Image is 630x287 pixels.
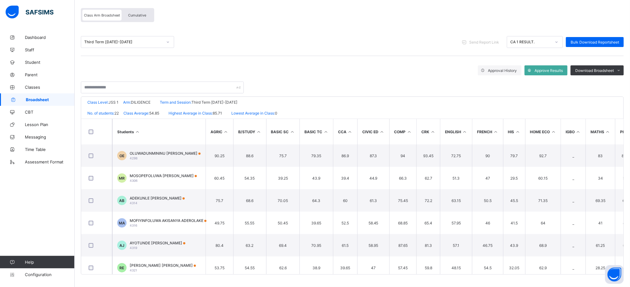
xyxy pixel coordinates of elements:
[586,167,615,189] td: 34
[87,111,114,115] span: No. of students:
[206,167,233,189] td: 60.45
[233,144,266,167] td: 88.6
[119,243,124,248] span: AJ
[26,97,75,102] span: Broadsheet
[233,189,266,212] td: 68.6
[416,144,440,167] td: 93.45
[416,256,440,279] td: 59.8
[440,212,472,234] td: 57.95
[333,189,357,212] td: 60
[25,260,74,265] span: Help
[493,129,498,134] i: Sort in Ascending Order
[525,234,561,256] td: 68.9
[333,234,357,256] td: 61.5
[84,13,120,17] span: Class Arm Broadsheet
[571,40,619,45] span: Bulk Download Reportsheet
[576,129,581,134] i: Sort in Ascending Order
[120,266,124,270] span: RE
[333,167,357,189] td: 39.4
[130,179,137,182] span: 4306
[561,119,586,144] th: IGBO
[160,100,192,105] span: Term and Session:
[503,144,525,167] td: 79.7
[6,6,53,19] img: safsims
[575,68,614,73] span: Download Broadsheet
[299,167,333,189] td: 43.9
[389,189,417,212] td: 75.45
[130,218,206,223] span: MOFIYINFOLUWA AKISANYA ADEROLAKE
[462,129,467,134] i: Sort in Ascending Order
[472,189,503,212] td: 50.5
[233,212,266,234] td: 55.55
[266,167,300,189] td: 39.25
[503,119,525,144] th: HIS
[192,100,237,105] span: Third Term [DATE]-[DATE]
[379,129,385,134] i: Sort in Ascending Order
[119,176,125,181] span: MR
[130,246,137,250] span: 4319
[488,68,517,73] span: Approval History
[25,47,75,52] span: Staff
[123,111,149,115] span: Class Average:
[551,129,556,134] i: Sort in Ascending Order
[503,212,525,234] td: 41.5
[357,167,389,189] td: 44.9
[472,167,503,189] td: 47
[25,35,75,40] span: Dashboard
[114,111,119,115] span: 22
[323,129,328,134] i: Sort in Ascending Order
[333,119,357,144] th: CCA
[266,212,300,234] td: 50.45
[131,100,151,105] span: DILIGENCE
[333,144,357,167] td: 86.9
[586,256,615,279] td: 28.25
[440,144,472,167] td: 72.75
[586,234,615,256] td: 61.25
[440,189,472,212] td: 63.15
[347,129,353,134] i: Sort in Ascending Order
[389,256,417,279] td: 57.45
[233,119,266,144] th: B/STUDY
[149,111,159,115] span: 54.85
[525,256,561,279] td: 62.9
[430,129,435,134] i: Sort in Ascending Order
[440,234,472,256] td: 57.1
[275,111,277,115] span: 0
[112,119,206,144] th: Students
[206,189,233,212] td: 75.7
[130,241,185,245] span: AYOTUNDE [PERSON_NAME]
[299,144,333,167] td: 79.35
[25,122,75,127] span: Lesson Plan
[299,256,333,279] td: 38.9
[510,40,551,45] div: CA 1 RESULT.
[130,151,201,156] span: OLUWADUNMININU [PERSON_NAME]
[416,212,440,234] td: 65.4
[266,144,300,167] td: 75.7
[130,201,137,205] span: 4314
[389,119,417,144] th: COMP
[299,189,333,212] td: 64.3
[357,256,389,279] td: 47
[389,234,417,256] td: 87.65
[503,189,525,212] td: 45.5
[357,212,389,234] td: 58.45
[605,129,610,134] i: Sort in Ascending Order
[561,167,586,189] td: _
[233,167,266,189] td: 54.35
[440,167,472,189] td: 51.3
[290,129,295,134] i: Sort in Ascending Order
[130,263,196,268] span: [PERSON_NAME] [PERSON_NAME]
[472,256,503,279] td: 54.5
[586,189,615,212] td: 69.35
[206,119,233,144] th: AGRIC
[416,189,440,212] td: 72.2
[169,111,213,115] span: Highest Average in Class:
[561,189,586,212] td: _
[586,119,615,144] th: MATHS
[231,111,275,115] span: Lowest Average in Class:
[586,212,615,234] td: 41
[266,234,300,256] td: 69.4
[206,234,233,256] td: 80.4
[416,167,440,189] td: 62.7
[299,212,333,234] td: 39.65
